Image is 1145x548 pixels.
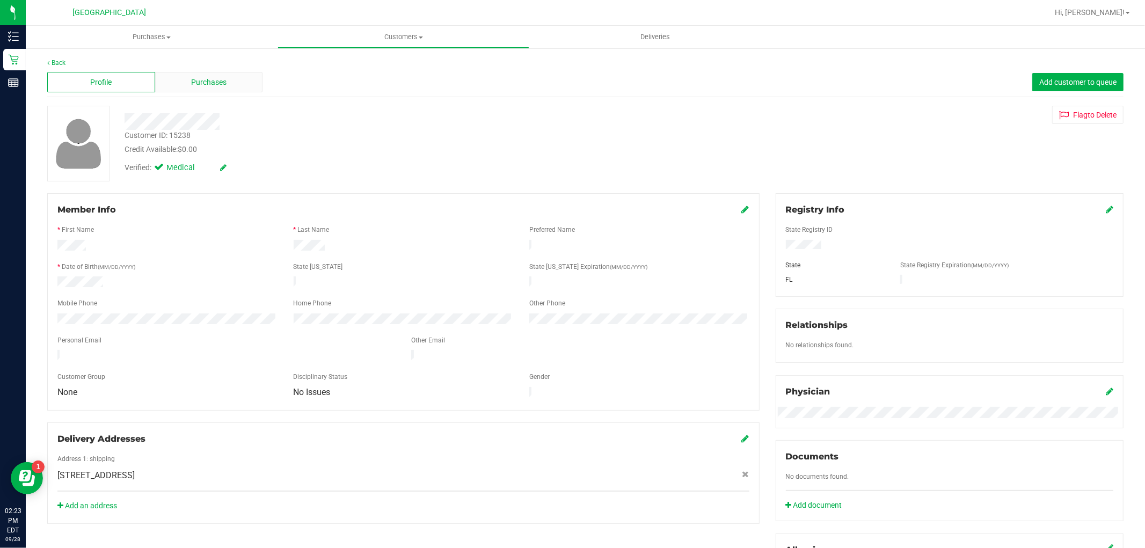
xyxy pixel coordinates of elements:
span: [STREET_ADDRESS] [57,469,135,482]
span: Delivery Addresses [57,434,145,444]
a: Purchases [26,26,278,48]
div: Credit Available: [125,144,655,155]
p: 02:23 PM EDT [5,506,21,535]
span: [GEOGRAPHIC_DATA] [73,8,147,17]
span: Purchases [26,32,278,42]
label: No relationships found. [786,340,854,350]
iframe: Resource center [11,462,43,494]
span: Medical [166,162,209,174]
label: State [US_STATE] Expiration [529,262,647,272]
a: Add document [786,500,848,511]
button: Flagto Delete [1052,106,1124,124]
span: Member Info [57,204,116,215]
span: Documents [786,451,839,462]
label: Date of Birth [62,262,135,272]
a: Deliveries [529,26,781,48]
p: 09/28 [5,535,21,543]
span: Add customer to queue [1039,78,1117,86]
a: Customers [278,26,529,48]
span: Profile [90,77,112,88]
a: Add an address [57,501,117,510]
label: State Registry Expiration [900,260,1009,270]
button: Add customer to queue [1032,73,1124,91]
span: Customers [278,32,529,42]
label: Disciplinary Status [294,372,348,382]
span: No Issues [294,387,331,397]
label: Other Phone [529,298,565,308]
span: $0.00 [178,145,197,154]
label: First Name [62,225,94,235]
div: FL [778,275,892,284]
span: Registry Info [786,204,845,215]
inline-svg: Inventory [8,31,19,42]
span: None [57,387,77,397]
div: Customer ID: 15238 [125,130,191,141]
img: user-icon.png [50,116,107,171]
span: (MM/DD/YYYY) [98,264,135,270]
span: (MM/DD/YYYY) [610,264,647,270]
a: Back [47,59,65,67]
span: Physician [786,386,830,397]
span: No documents found. [786,473,849,480]
inline-svg: Reports [8,77,19,88]
span: Hi, [PERSON_NAME]! [1055,8,1125,17]
label: Mobile Phone [57,298,97,308]
label: Preferred Name [529,225,575,235]
label: Other Email [411,335,445,345]
label: Last Name [298,225,330,235]
label: State [US_STATE] [294,262,343,272]
span: (MM/DD/YYYY) [971,262,1009,268]
span: Relationships [786,320,848,330]
div: Verified: [125,162,227,174]
label: Gender [529,372,550,382]
label: Personal Email [57,335,101,345]
label: Home Phone [294,298,332,308]
span: Deliveries [626,32,684,42]
inline-svg: Retail [8,54,19,65]
label: State Registry ID [786,225,833,235]
iframe: Resource center unread badge [32,461,45,473]
div: State [778,260,892,270]
span: Purchases [191,77,227,88]
label: Customer Group [57,372,105,382]
label: Address 1: shipping [57,454,115,464]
